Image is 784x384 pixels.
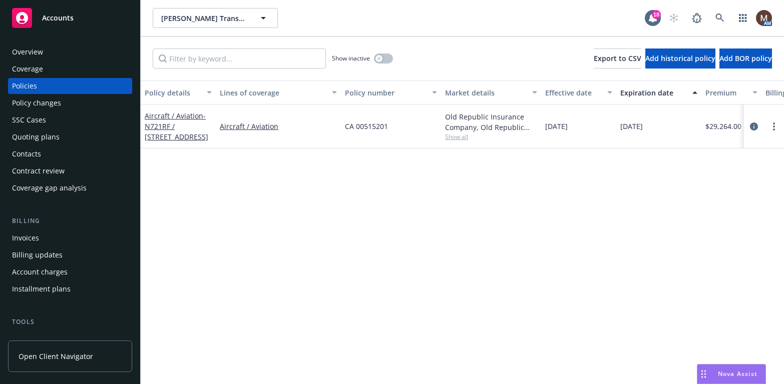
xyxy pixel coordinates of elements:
[8,264,132,280] a: Account charges
[12,331,55,347] div: Manage files
[345,121,388,131] span: CA 00515201
[8,163,132,179] a: Contract review
[141,80,216,104] button: Policy details
[8,331,132,347] a: Manage files
[719,53,772,63] span: Add BOR policy
[445,111,537,132] div: Old Republic Insurance Company, Old Republic General Insurance Group
[748,120,760,132] a: circleInformation
[161,13,248,23] span: [PERSON_NAME] Transport, LLC
[645,53,715,63] span: Add historical policy
[8,95,132,111] a: Policy changes
[8,230,132,246] a: Invoices
[441,80,541,104] button: Market details
[12,44,43,60] div: Overview
[645,48,715,68] button: Add historical policy
[545,121,568,131] span: [DATE]
[12,264,68,280] div: Account charges
[145,87,201,98] div: Policy details
[145,111,208,141] a: Aircraft / Aviation
[697,364,710,383] div: Drag to move
[8,129,132,145] a: Quoting plans
[12,78,37,94] div: Policies
[719,48,772,68] button: Add BOR policy
[12,230,39,246] div: Invoices
[445,87,526,98] div: Market details
[8,317,132,327] div: Tools
[8,61,132,77] a: Coverage
[768,120,780,132] a: more
[8,216,132,226] div: Billing
[12,247,63,263] div: Billing updates
[620,121,643,131] span: [DATE]
[19,351,93,361] span: Open Client Navigator
[12,281,71,297] div: Installment plans
[545,87,601,98] div: Effective date
[8,112,132,128] a: SSC Cases
[42,14,74,22] span: Accounts
[216,80,341,104] button: Lines of coverage
[594,53,641,63] span: Export to CSV
[718,369,757,378] span: Nova Assist
[220,121,337,131] a: Aircraft / Aviation
[12,112,46,128] div: SSC Cases
[541,80,616,104] button: Effective date
[12,180,87,196] div: Coverage gap analysis
[12,95,61,111] div: Policy changes
[8,44,132,60] a: Overview
[153,8,278,28] button: [PERSON_NAME] Transport, LLC
[12,163,65,179] div: Contract review
[710,8,730,28] a: Search
[8,281,132,297] a: Installment plans
[594,48,641,68] button: Export to CSV
[12,61,43,77] div: Coverage
[664,8,684,28] a: Start snowing
[12,146,41,162] div: Contacts
[652,10,661,19] div: 18
[697,364,766,384] button: Nova Assist
[616,80,701,104] button: Expiration date
[620,87,686,98] div: Expiration date
[445,132,537,141] span: Show all
[8,180,132,196] a: Coverage gap analysis
[8,146,132,162] a: Contacts
[756,10,772,26] img: photo
[145,111,208,141] span: - N721RF / [STREET_ADDRESS]
[8,4,132,32] a: Accounts
[332,54,370,62] span: Show inactive
[687,8,707,28] a: Report a Bug
[701,80,761,104] button: Premium
[705,87,746,98] div: Premium
[341,80,441,104] button: Policy number
[220,87,326,98] div: Lines of coverage
[8,247,132,263] a: Billing updates
[153,48,326,68] input: Filter by keyword...
[705,121,741,131] span: $29,264.00
[345,87,426,98] div: Policy number
[8,78,132,94] a: Policies
[733,8,753,28] a: Switch app
[12,129,60,145] div: Quoting plans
